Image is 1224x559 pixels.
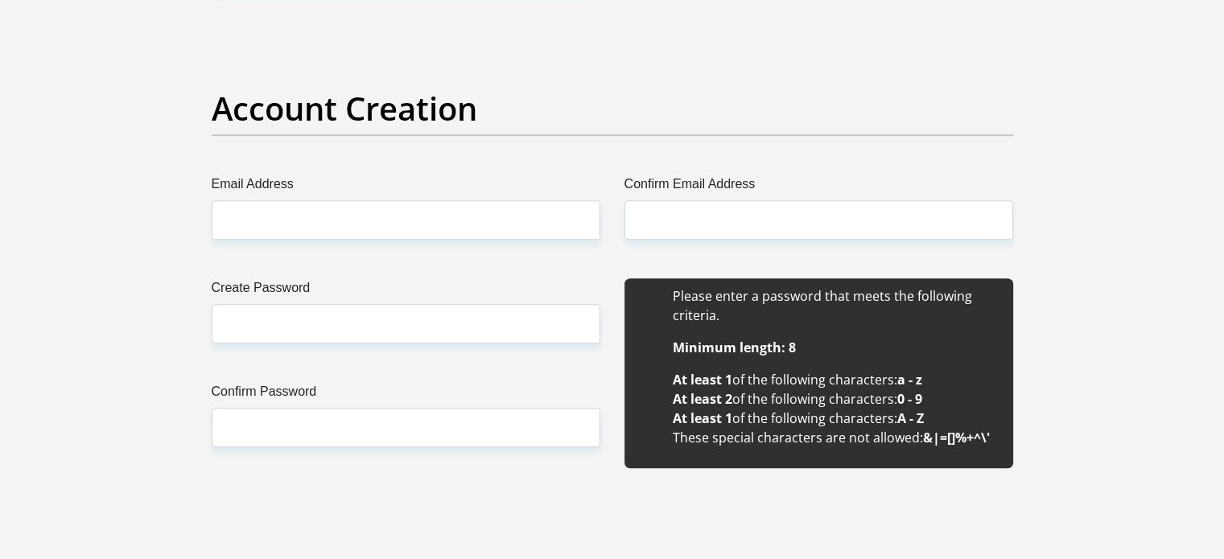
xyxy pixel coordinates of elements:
label: Confirm Email Address [624,175,1013,200]
b: a - z [897,371,922,388]
input: Confirm Password [212,408,600,447]
label: Create Password [212,278,600,304]
li: Please enter a password that meets the following criteria. [673,286,997,325]
b: At least 1 [673,371,732,388]
b: 0 - 9 [897,390,922,408]
label: Email Address [212,175,600,200]
li: of the following characters: [673,409,997,428]
h2: Account Creation [212,89,1013,128]
li: These special characters are not allowed: [673,428,997,447]
b: A - Z [897,409,924,427]
input: Email Address [212,200,600,240]
b: At least 2 [673,390,732,408]
b: &|=[]%+^\' [923,429,990,446]
li: of the following characters: [673,389,997,409]
input: Create Password [212,304,600,343]
b: Minimum length: 8 [673,339,796,356]
b: At least 1 [673,409,732,427]
li: of the following characters: [673,370,997,389]
input: Confirm Email Address [624,200,1013,240]
label: Confirm Password [212,382,600,408]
